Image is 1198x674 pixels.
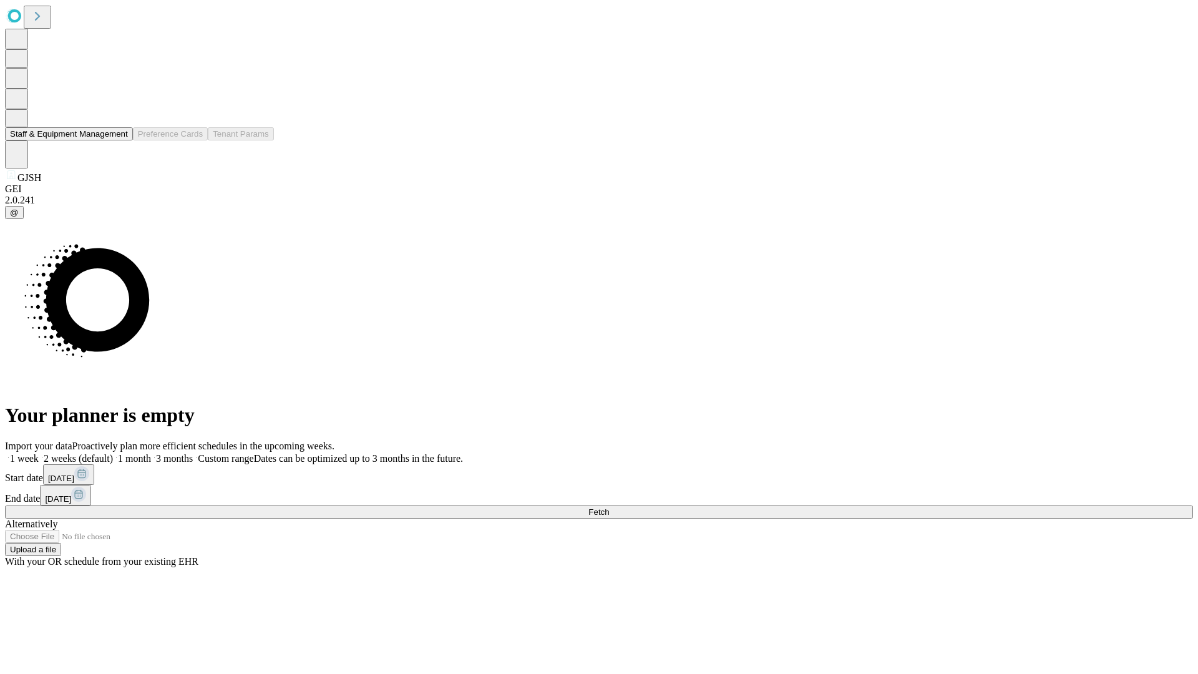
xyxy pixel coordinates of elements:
span: GJSH [17,172,41,183]
button: [DATE] [40,485,91,506]
span: Fetch [588,507,609,517]
span: 2 weeks (default) [44,453,113,464]
button: Preference Cards [133,127,208,140]
button: Upload a file [5,543,61,556]
div: GEI [5,183,1193,195]
span: Custom range [198,453,253,464]
span: Proactively plan more efficient schedules in the upcoming weeks. [72,441,334,451]
button: Tenant Params [208,127,274,140]
span: 3 months [156,453,193,464]
div: 2.0.241 [5,195,1193,206]
span: 1 week [10,453,39,464]
span: [DATE] [48,474,74,483]
div: End date [5,485,1193,506]
button: Staff & Equipment Management [5,127,133,140]
button: @ [5,206,24,219]
span: 1 month [118,453,151,464]
div: Start date [5,464,1193,485]
h1: Your planner is empty [5,404,1193,427]
span: Import your data [5,441,72,451]
span: @ [10,208,19,217]
span: Alternatively [5,519,57,529]
button: Fetch [5,506,1193,519]
span: Dates can be optimized up to 3 months in the future. [254,453,463,464]
button: [DATE] [43,464,94,485]
span: With your OR schedule from your existing EHR [5,556,198,567]
span: [DATE] [45,494,71,504]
